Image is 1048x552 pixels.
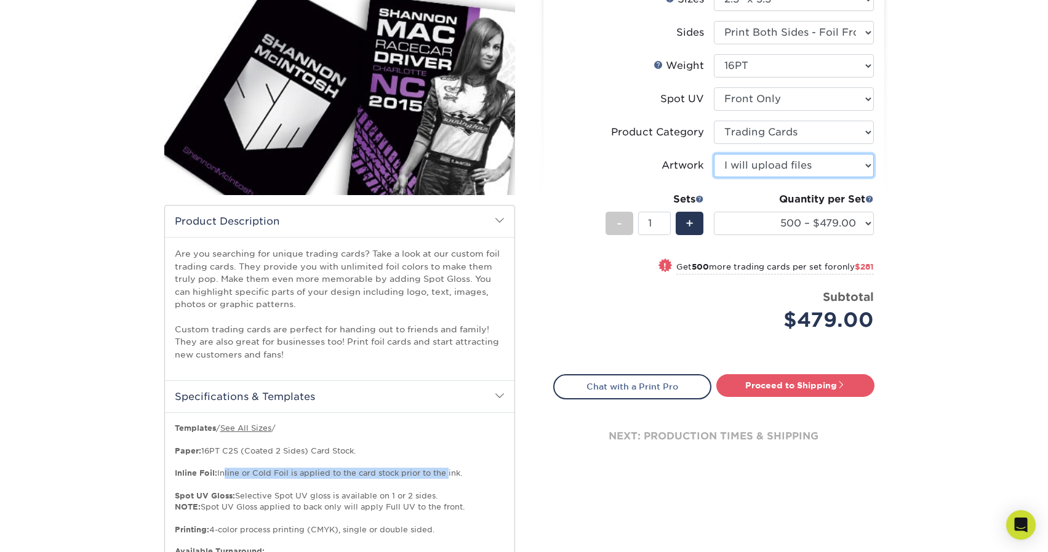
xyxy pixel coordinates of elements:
[220,423,271,433] a: See All Sizes
[175,491,235,500] strong: Spot UV Gloss:
[676,262,874,274] small: Get more trading cards per set for
[617,214,622,233] span: -
[692,262,709,271] strong: 500
[606,192,704,207] div: Sets
[553,374,711,399] a: Chat with a Print Pro
[175,502,201,511] strong: NOTE:
[837,262,874,271] span: only
[663,260,666,273] span: !
[165,380,514,412] h2: Specifications & Templates
[175,468,217,478] strong: Inline Foil:
[823,290,874,303] strong: Subtotal
[175,423,505,535] p: / / 16PT C2S (Coated 2 Sides) Card Stock. Inline or Cold Foil is applied to the card stock prior ...
[686,214,694,233] span: +
[1006,510,1036,540] div: Open Intercom Messenger
[175,247,505,361] p: Are you searching for unique trading cards? Take a look at our custom foil trading cards. They pr...
[654,58,704,73] div: Weight
[855,262,874,271] span: $281
[662,158,704,173] div: Artwork
[714,192,874,207] div: Quantity per Set
[611,125,704,140] div: Product Category
[660,92,704,106] div: Spot UV
[175,423,216,433] b: Templates
[175,525,209,534] strong: Printing:
[716,374,874,396] a: Proceed to Shipping
[723,305,874,335] div: $479.00
[676,25,704,40] div: Sides
[165,206,514,237] h2: Product Description
[175,446,201,455] strong: Paper:
[553,399,874,473] div: next: production times & shipping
